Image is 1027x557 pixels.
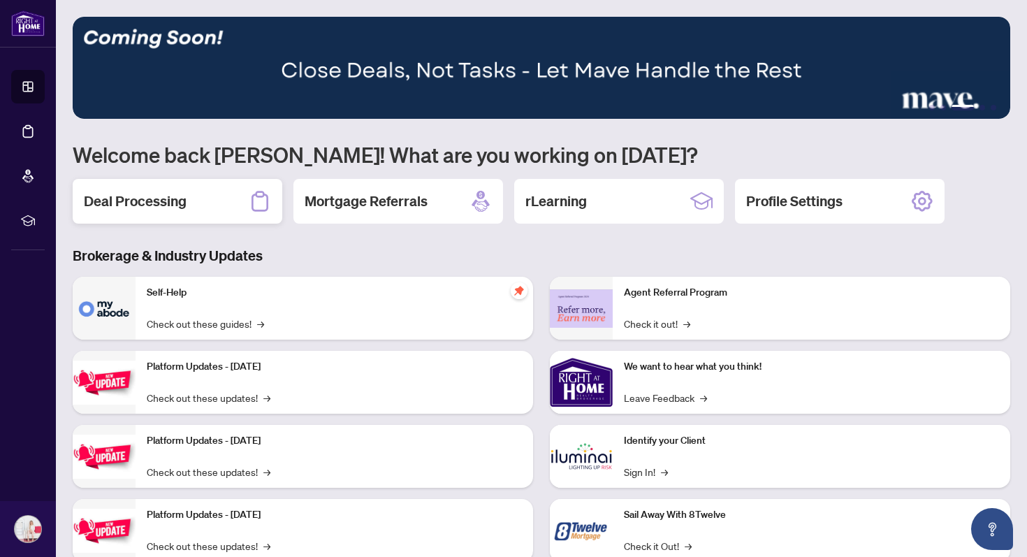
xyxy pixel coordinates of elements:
[624,538,692,554] a: Check it Out!→
[624,507,999,523] p: Sail Away With 8Twelve
[263,538,270,554] span: →
[11,10,45,36] img: logo
[263,390,270,405] span: →
[952,105,974,110] button: 3
[991,105,996,110] button: 5
[147,316,264,331] a: Check out these guides!→
[525,191,587,211] h2: rLearning
[73,435,136,479] img: Platform Updates - July 8, 2025
[550,351,613,414] img: We want to hear what you think!
[971,508,1013,550] button: Open asap
[73,141,1010,168] h1: Welcome back [PERSON_NAME]! What are you working on [DATE]?
[147,538,270,554] a: Check out these updates!→
[73,246,1010,266] h3: Brokerage & Industry Updates
[147,433,522,449] p: Platform Updates - [DATE]
[84,191,187,211] h2: Deal Processing
[683,316,690,331] span: →
[305,191,428,211] h2: Mortgage Referrals
[700,390,707,405] span: →
[73,17,1010,119] img: Slide 2
[147,464,270,479] a: Check out these updates!→
[940,105,946,110] button: 2
[624,433,999,449] p: Identify your Client
[624,285,999,301] p: Agent Referral Program
[15,516,41,542] img: Profile Icon
[550,425,613,488] img: Identify your Client
[685,538,692,554] span: →
[73,361,136,405] img: Platform Updates - July 21, 2025
[979,105,985,110] button: 4
[624,359,999,375] p: We want to hear what you think!
[73,277,136,340] img: Self-Help
[257,316,264,331] span: →
[929,105,935,110] button: 1
[147,359,522,375] p: Platform Updates - [DATE]
[746,191,843,211] h2: Profile Settings
[73,509,136,553] img: Platform Updates - June 23, 2025
[147,390,270,405] a: Check out these updates!→
[147,285,522,301] p: Self-Help
[550,289,613,328] img: Agent Referral Program
[624,464,668,479] a: Sign In!→
[624,316,690,331] a: Check it out!→
[661,464,668,479] span: →
[624,390,707,405] a: Leave Feedback→
[263,464,270,479] span: →
[511,282,527,299] span: pushpin
[147,507,522,523] p: Platform Updates - [DATE]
